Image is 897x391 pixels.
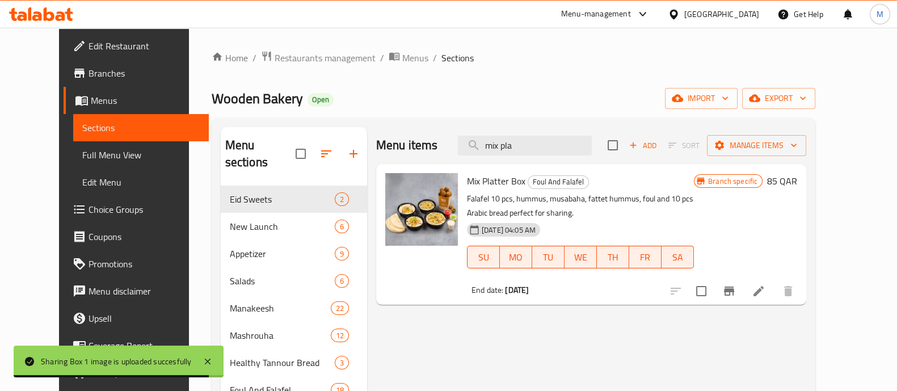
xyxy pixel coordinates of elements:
[212,51,248,65] a: Home
[230,301,331,315] span: Manakeesh
[380,51,384,65] li: /
[221,267,367,295] div: Salads6
[89,230,200,243] span: Coupons
[335,356,349,369] div: items
[335,358,348,368] span: 3
[625,137,661,154] span: Add item
[261,51,376,65] a: Restaurants management
[716,138,797,153] span: Manage items
[505,283,529,297] b: [DATE]
[751,91,806,106] span: export
[433,51,437,65] li: /
[689,279,713,303] span: Select to update
[89,39,200,53] span: Edit Restaurant
[89,66,200,80] span: Branches
[91,94,200,107] span: Menus
[561,7,631,21] div: Menu-management
[289,142,313,166] span: Select all sections
[221,349,367,376] div: Healthy Tannour Bread3
[41,355,192,368] div: Sharing Box 1 image is uploaded succesfully
[376,137,438,154] h2: Menu items
[335,276,348,287] span: 6
[569,249,592,266] span: WE
[275,51,376,65] span: Restaurants management
[500,246,532,268] button: MO
[625,137,661,154] button: Add
[335,192,349,206] div: items
[742,88,815,109] button: export
[230,329,331,342] span: Mashrouha
[331,329,349,342] div: items
[537,249,560,266] span: TU
[402,51,428,65] span: Menus
[64,305,209,332] a: Upsell
[704,176,762,187] span: Branch specific
[467,246,500,268] button: SU
[441,51,474,65] span: Sections
[89,203,200,216] span: Choice Groups
[629,246,662,268] button: FR
[335,194,348,205] span: 2
[532,246,565,268] button: TU
[634,249,657,266] span: FR
[73,114,209,141] a: Sections
[472,249,495,266] span: SU
[230,192,335,206] span: Eid Sweets
[767,173,797,189] h6: 85 QAR
[662,246,694,268] button: SA
[335,221,348,232] span: 6
[674,91,728,106] span: import
[89,284,200,298] span: Menu disclaimer
[458,136,592,155] input: search
[774,278,802,305] button: delete
[64,196,209,223] a: Choice Groups
[628,139,658,152] span: Add
[89,339,200,352] span: Coverage Report
[601,249,625,266] span: TH
[471,283,503,297] span: End date:
[225,137,296,171] h2: Menu sections
[64,87,209,114] a: Menus
[335,274,349,288] div: items
[340,140,367,167] button: Add section
[221,240,367,267] div: Appetizer9
[684,8,759,20] div: [GEOGRAPHIC_DATA]
[230,356,335,369] span: Healthy Tannour Bread
[221,213,367,240] div: New Launch6
[385,173,458,246] img: Mix Platter Box
[467,173,525,190] span: Mix Platter Box
[89,312,200,325] span: Upsell
[597,246,629,268] button: TH
[335,220,349,233] div: items
[230,220,335,233] span: New Launch
[467,192,694,220] p: Falafel 10 pcs, hummus, musabaha, fattet hummus, foul and 10 pcs Arabic bread perfect for sharing.
[73,169,209,196] a: Edit Menu
[666,249,689,266] span: SA
[601,133,625,157] span: Select section
[389,51,428,65] a: Menus
[331,303,348,314] span: 22
[308,93,334,107] div: Open
[565,246,597,268] button: WE
[64,250,209,278] a: Promotions
[64,278,209,305] a: Menu disclaimer
[82,121,200,134] span: Sections
[64,332,209,359] a: Coverage Report
[64,223,209,250] a: Coupons
[335,249,348,259] span: 9
[89,257,200,271] span: Promotions
[528,175,588,188] span: Foul And Falafel
[230,274,335,288] span: Salads
[212,86,303,111] span: Wooden Bakery
[665,88,738,109] button: import
[221,295,367,322] div: Manakeesh22
[707,135,806,156] button: Manage items
[64,32,209,60] a: Edit Restaurant
[64,60,209,87] a: Branches
[230,247,335,260] span: Appetizer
